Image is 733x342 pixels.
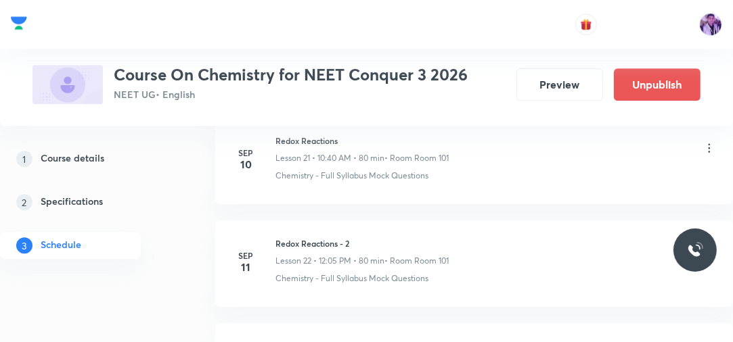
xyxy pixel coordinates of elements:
p: • Room Room 101 [384,255,449,267]
h6: Redox Reactions - 2 [275,237,449,249]
h6: Sep [232,147,259,159]
h4: 11 [232,262,259,272]
p: 3 [16,237,32,253]
p: Lesson 22 • 12:05 PM • 80 min [275,255,384,267]
h5: Course details [41,151,104,167]
a: Company Logo [11,13,27,36]
p: Chemistry - Full Syllabus Mock Questions [275,170,428,182]
p: Lesson 21 • 10:40 AM • 80 min [275,152,384,164]
p: 1 [16,151,32,167]
p: Chemistry - Full Syllabus Mock Questions [275,272,428,285]
img: preeti Tripathi [699,13,722,36]
p: 2 [16,194,32,210]
button: avatar [575,14,597,35]
h6: Redox Reactions [275,135,449,147]
h4: 10 [232,159,259,170]
img: 88DB344C-FF03-4A45-AA03-CADE202644AC_plus.png [32,65,103,104]
p: • Room Room 101 [384,152,449,164]
h5: Schedule [41,237,81,253]
button: Preview [516,68,603,101]
img: ttu [687,242,703,258]
h3: Course On Chemistry for NEET Conquer 3 2026 [114,65,468,84]
img: Company Logo [11,13,27,33]
img: avatar [580,18,592,30]
button: Unpublish [614,68,701,101]
h5: Specifications [41,194,103,210]
h6: Sep [232,249,259,262]
p: NEET UG • English [114,87,468,101]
